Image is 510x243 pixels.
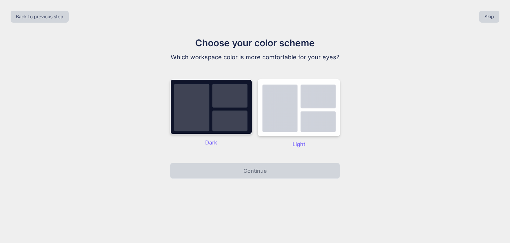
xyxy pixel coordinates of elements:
[479,11,499,23] button: Skip
[143,53,367,62] p: Which workspace color is more comfortable for your eyes?
[258,79,340,136] img: dark
[170,163,340,179] button: Continue
[11,11,69,23] button: Back to previous step
[243,167,267,175] p: Continue
[170,79,252,134] img: dark
[143,36,367,50] h1: Choose your color scheme
[258,140,340,148] p: Light
[170,138,252,146] p: Dark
